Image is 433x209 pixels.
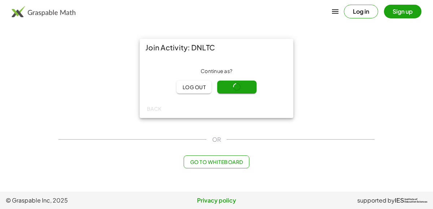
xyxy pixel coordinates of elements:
a: Privacy policy [146,196,287,205]
span: supported by [357,196,395,205]
button: Go to Whiteboard [184,155,249,168]
span: IES [395,197,404,204]
div: Continue as ? [145,68,288,75]
div: Join Activity: DNLTC [140,39,293,56]
span: © Graspable Inc, 2025 [6,196,146,205]
a: IESInstitute ofEducation Sciences [395,196,427,205]
span: Institute of Education Sciences [404,198,427,203]
button: Sign up [384,5,421,18]
span: Log out [182,84,206,90]
span: Go to Whiteboard [190,159,243,165]
button: Log in [344,5,378,18]
span: OR [212,135,221,144]
button: Log out [176,81,211,94]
